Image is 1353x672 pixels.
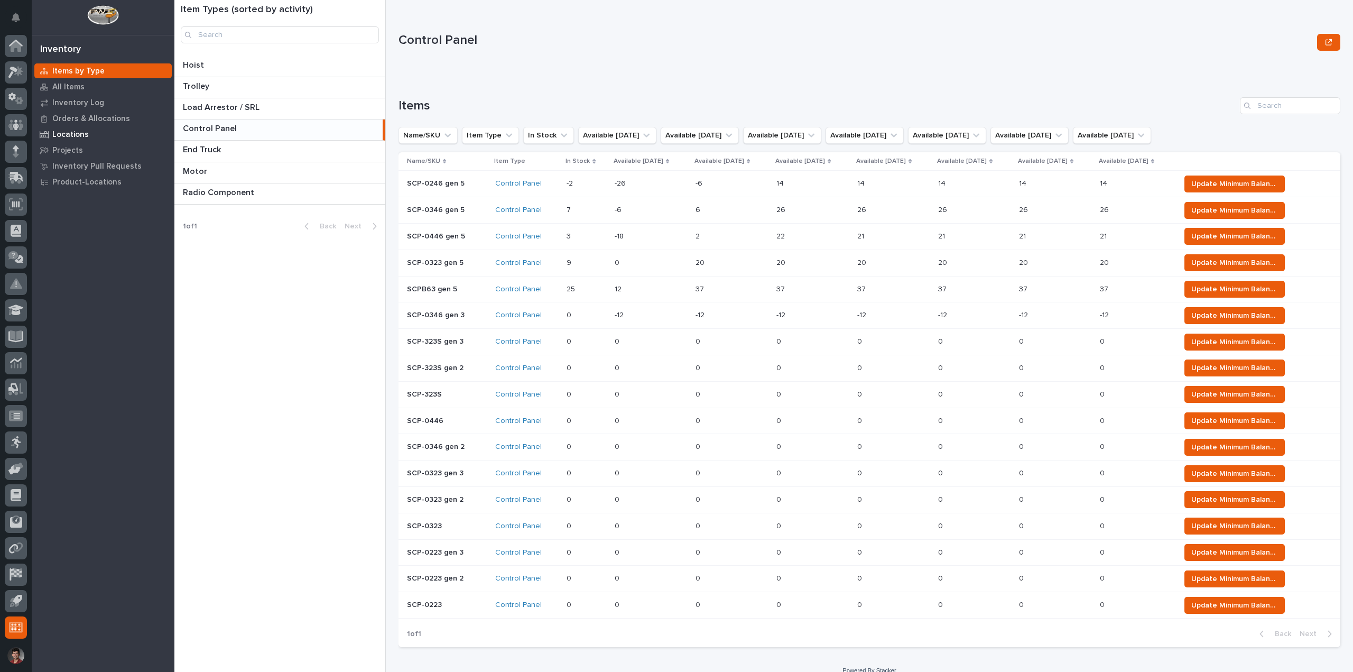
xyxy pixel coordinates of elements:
[1184,334,1285,351] button: Update Minimum Balance
[615,256,622,268] p: 0
[776,599,783,610] p: 0
[1240,97,1340,114] div: Search
[938,572,945,583] p: 0
[32,174,174,190] a: Product-Locations
[183,186,256,198] p: Radio Component
[32,95,174,111] a: Inventory Log
[174,141,385,162] a: End TruckEnd Truck
[1184,544,1285,561] button: Update Minimum Balance
[857,440,864,452] p: 0
[407,337,487,346] p: SCP-323S gen 3
[183,79,211,91] p: Trolley
[495,364,542,373] a: Control Panel
[696,493,702,504] p: 0
[399,434,1340,461] tr: SCP-0346 gen 2Control Panel 00 00 00 00 00 00 00 00 Update Minimum Balance
[857,335,864,346] p: 0
[1100,572,1107,583] p: 0
[1184,176,1285,192] button: Update Minimum Balance
[776,204,787,215] p: 26
[696,520,702,531] p: 0
[908,127,986,144] button: Available in 120 Days
[32,142,174,158] a: Projects
[615,599,622,610] p: 0
[52,82,85,92] p: All Items
[775,155,825,167] p: Available [DATE]
[857,572,864,583] p: 0
[1100,599,1107,610] p: 0
[567,572,573,583] p: 0
[776,283,787,294] p: 37
[1019,546,1026,557] p: 0
[1100,388,1107,399] p: 0
[776,440,783,452] p: 0
[567,362,573,373] p: 0
[938,177,948,188] p: 14
[696,177,705,188] p: -6
[407,495,487,504] p: SCP-0323 gen 2
[696,467,702,478] p: 0
[87,5,118,25] img: Workspace Logo
[174,119,385,141] a: Control PanelControl Panel
[399,329,1340,355] tr: SCP-323S gen 3Control Panel 00 00 00 00 00 00 00 00 Update Minimum Balance
[399,250,1340,276] tr: SCP-0323 gen 5Control Panel 99 00 2020 2020 2020 2020 2020 2020 Update Minimum Balance
[567,546,573,557] p: 0
[407,574,487,583] p: SCP-0223 gen 2
[614,155,663,167] p: Available [DATE]
[696,388,702,399] p: 0
[399,171,1340,197] tr: SCP-0246 gen 5Control Panel -2-2 -26-26 -6-6 1414 1414 1414 1414 1414 Update Minimum Balance
[399,513,1340,539] tr: SCP-0323Control Panel 00 00 00 00 00 00 00 00 Update Minimum Balance
[1099,155,1148,167] p: Available [DATE]
[938,256,949,268] p: 20
[183,143,223,155] p: End Truck
[1100,493,1107,504] p: 0
[857,520,864,531] p: 0
[990,127,1069,144] button: Available in 150 Days
[1191,600,1278,611] span: Update Minimum Balance
[407,522,487,531] p: SCP-0323
[857,362,864,373] p: 0
[32,158,174,174] a: Inventory Pull Requests
[1019,309,1030,320] p: -12
[776,546,783,557] p: 0
[52,67,105,76] p: Items by Type
[5,645,27,667] button: users-avatar
[938,362,945,373] p: 0
[615,520,622,531] p: 0
[407,364,487,373] p: SCP-323S gen 2
[399,539,1340,566] tr: SCP-0223 gen 3Control Panel 00 00 00 00 00 00 00 00 Update Minimum Balance
[1184,412,1285,429] button: Update Minimum Balance
[495,574,542,583] a: Control Panel
[174,77,385,98] a: TrolleyTrolley
[1191,494,1278,505] span: Update Minimum Balance
[1191,205,1278,216] span: Update Minimum Balance
[696,415,702,426] p: 0
[776,335,783,346] p: 0
[495,495,542,504] a: Control Panel
[1184,386,1285,403] button: Update Minimum Balance
[776,415,783,426] p: 0
[1100,362,1107,373] p: 0
[615,493,622,504] p: 0
[696,230,702,241] p: 2
[567,283,577,294] p: 25
[615,546,622,557] p: 0
[938,467,945,478] p: 0
[826,127,904,144] button: Available in 90 Days
[296,222,340,231] button: Back
[857,388,864,399] p: 0
[399,461,1340,487] tr: SCP-0323 gen 3Control Panel 00 00 00 00 00 00 00 00 Update Minimum Balance
[857,546,864,557] p: 0
[52,146,83,155] p: Projects
[495,601,542,610] a: Control Panel
[399,566,1340,592] tr: SCP-0223 gen 2Control Panel 00 00 00 00 00 00 00 00 Update Minimum Balance
[856,155,906,167] p: Available [DATE]
[776,362,783,373] p: 0
[32,126,174,142] a: Locations
[1184,570,1285,587] button: Update Minimum Balance
[1100,283,1110,294] p: 37
[183,122,239,134] p: Control Panel
[1191,257,1278,268] span: Update Minimum Balance
[494,155,525,167] p: Item Type
[1100,415,1107,426] p: 0
[857,599,864,610] p: 0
